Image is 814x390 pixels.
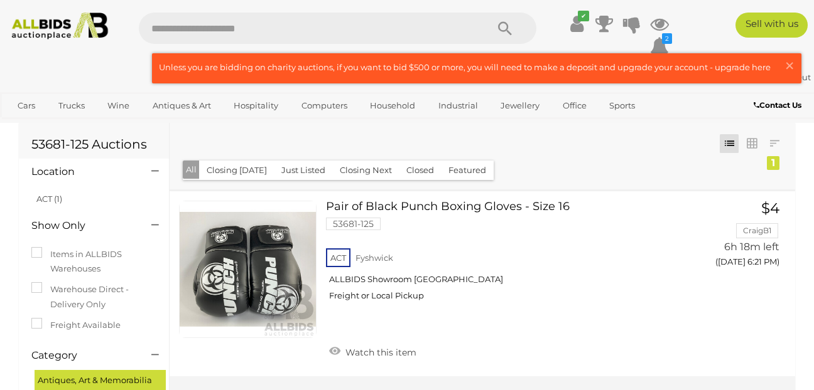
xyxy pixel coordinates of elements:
[492,95,548,116] a: Jewellery
[31,220,133,231] h4: Show Only
[342,347,416,358] span: Watch this item
[225,95,286,116] a: Hospitality
[735,13,808,38] a: Sell with us
[293,95,355,116] a: Computers
[650,35,669,58] a: 2
[399,161,442,180] button: Closed
[6,13,114,40] img: Allbids.com.au
[36,194,62,204] a: ACT (1)
[199,161,274,180] button: Closing [DATE]
[31,350,133,361] h4: Category
[9,116,115,137] a: [GEOGRAPHIC_DATA]
[50,95,93,116] a: Trucks
[326,342,420,361] a: Watch this item
[332,161,399,180] button: Closing Next
[31,318,121,332] label: Freight Available
[555,95,595,116] a: Office
[662,33,672,44] i: 2
[183,161,200,179] button: All
[31,166,133,177] h4: Location
[430,95,486,116] a: Industrial
[767,156,779,170] div: 1
[9,95,43,116] a: Cars
[144,95,219,116] a: Antiques & Art
[362,95,423,116] a: Household
[761,199,779,217] span: $4
[784,53,795,78] span: ×
[31,247,156,277] label: Items in ALLBIDS Warehouses
[441,161,494,180] button: Featured
[274,161,333,180] button: Just Listed
[601,95,643,116] a: Sports
[754,98,805,112] a: Contact Us
[700,201,783,274] a: $4 CraigB1 6h 18m left ([DATE] 6:21 PM)
[754,100,801,110] b: Contact Us
[474,13,536,44] button: Search
[99,95,138,116] a: Wine
[31,282,156,312] label: Warehouse Direct - Delivery Only
[578,11,589,21] i: ✔
[31,137,156,151] h1: 53681-125 Auctions
[335,201,681,310] a: Pair of Black Punch Boxing Gloves - Size 16 53681-125 ACT Fyshwick ALLBIDS Showroom [GEOGRAPHIC_D...
[567,13,586,35] a: ✔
